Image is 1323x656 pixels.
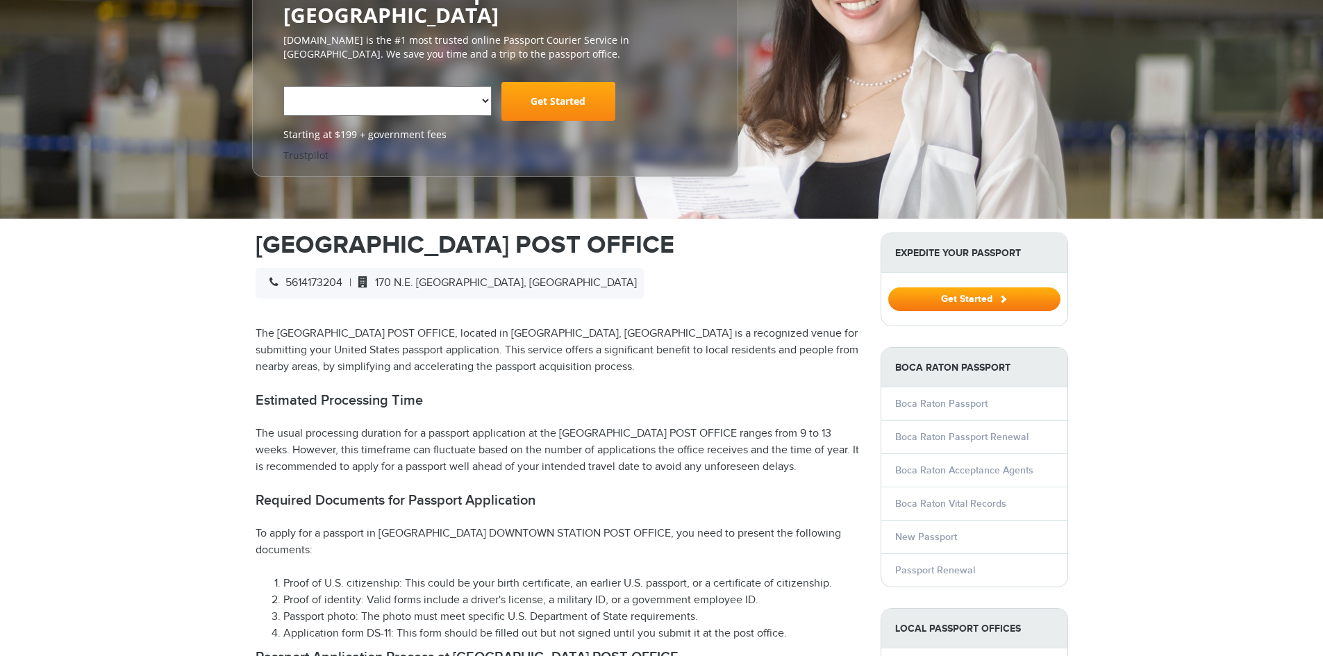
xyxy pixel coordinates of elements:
[895,531,957,543] a: New Passport
[256,525,860,559] p: To apply for a passport in [GEOGRAPHIC_DATA] DOWNTOWN STATION POST OFFICE, you need to present th...
[263,276,342,289] span: 5614173204
[283,575,860,592] li: Proof of U.S. citizenship: This could be your birth certificate, an earlier U.S. passport, or a c...
[895,564,975,576] a: Passport Renewal
[888,287,1060,311] button: Get Started
[283,33,707,61] p: [DOMAIN_NAME] is the #1 most trusted online Passport Courier Service in [GEOGRAPHIC_DATA]. We sav...
[888,293,1060,304] a: Get Started
[881,348,1067,387] strong: Boca Raton Passport
[256,268,644,298] div: |
[256,233,860,258] h1: [GEOGRAPHIC_DATA] POST OFFICE
[351,276,637,289] span: 170 N.E. [GEOGRAPHIC_DATA], [GEOGRAPHIC_DATA]
[895,464,1033,476] a: Boca Raton Acceptance Agents
[256,492,860,509] h2: Required Documents for Passport Application
[881,233,1067,273] strong: Expedite Your Passport
[283,592,860,609] li: Proof of identity: Valid forms include a driver's license, a military ID, or a government employe...
[283,149,328,162] a: Trustpilot
[895,398,988,410] a: Boca Raton Passport
[501,82,615,121] a: Get Started
[256,326,860,376] p: The [GEOGRAPHIC_DATA] POST OFFICE, located in [GEOGRAPHIC_DATA], [GEOGRAPHIC_DATA] is a recognize...
[881,609,1067,648] strong: Local Passport Offices
[283,609,860,625] li: Passport photo: The photo must meet specific U.S. Department of State requirements.
[283,128,707,142] span: Starting at $199 + government fees
[256,426,860,476] p: The usual processing duration for a passport application at the [GEOGRAPHIC_DATA] POST OFFICE ran...
[895,498,1006,510] a: Boca Raton Vital Records
[895,431,1029,443] a: Boca Raton Passport Renewal
[256,392,860,409] h2: Estimated Processing Time
[283,625,860,642] li: Application form DS-11: This form should be filled out but not signed until you submit it at the ...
